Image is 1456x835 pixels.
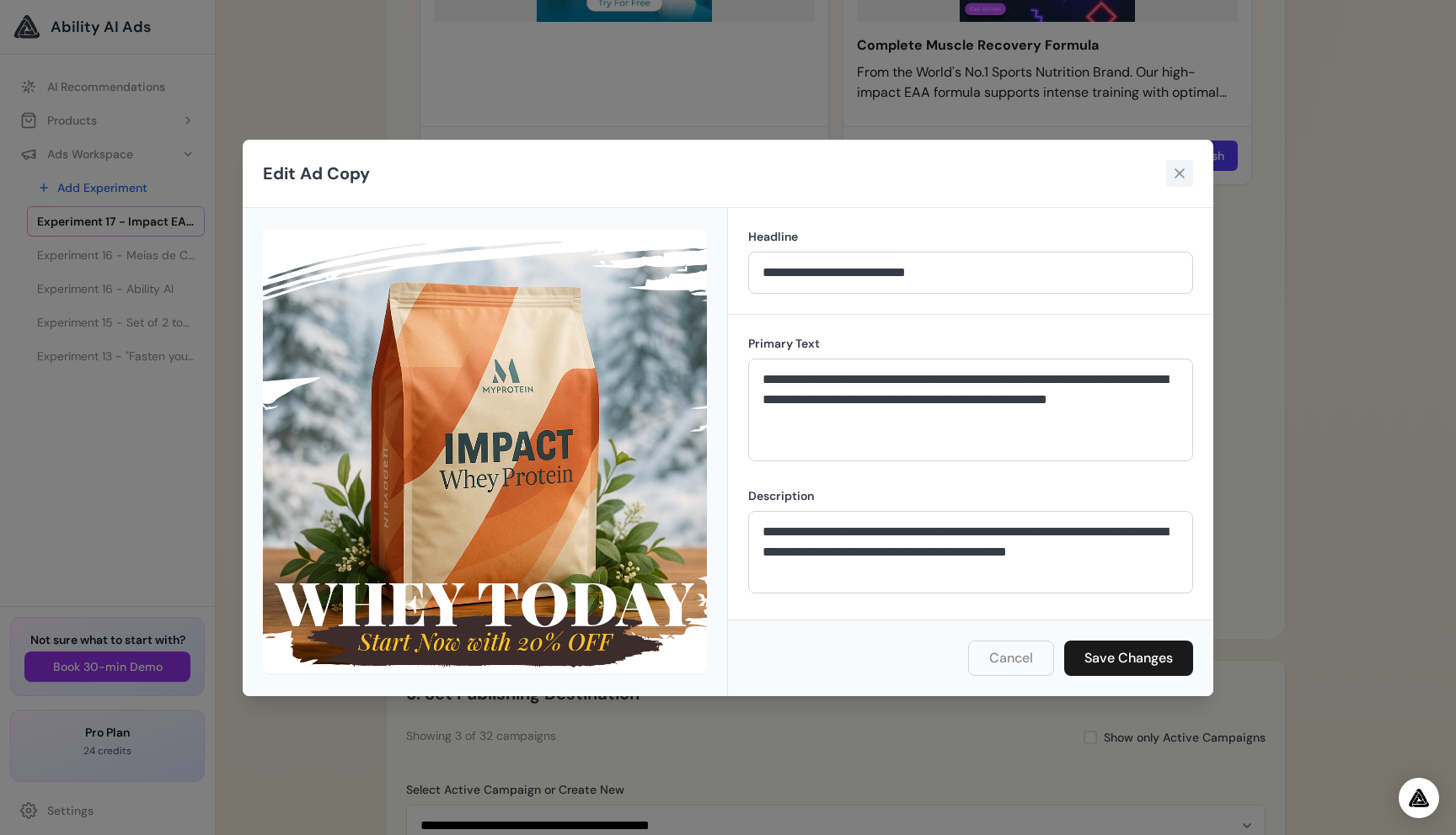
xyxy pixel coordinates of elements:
img: Ad Media [263,230,707,673]
h2: Edit Ad Copy [263,162,370,185]
button: Cancel [968,641,1054,676]
div: Open Intercom Messenger [1399,778,1439,818]
label: Description [748,487,1193,504]
label: Headline [748,228,1193,245]
label: Primary Text [748,335,1193,352]
button: Save Changes [1064,641,1193,676]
